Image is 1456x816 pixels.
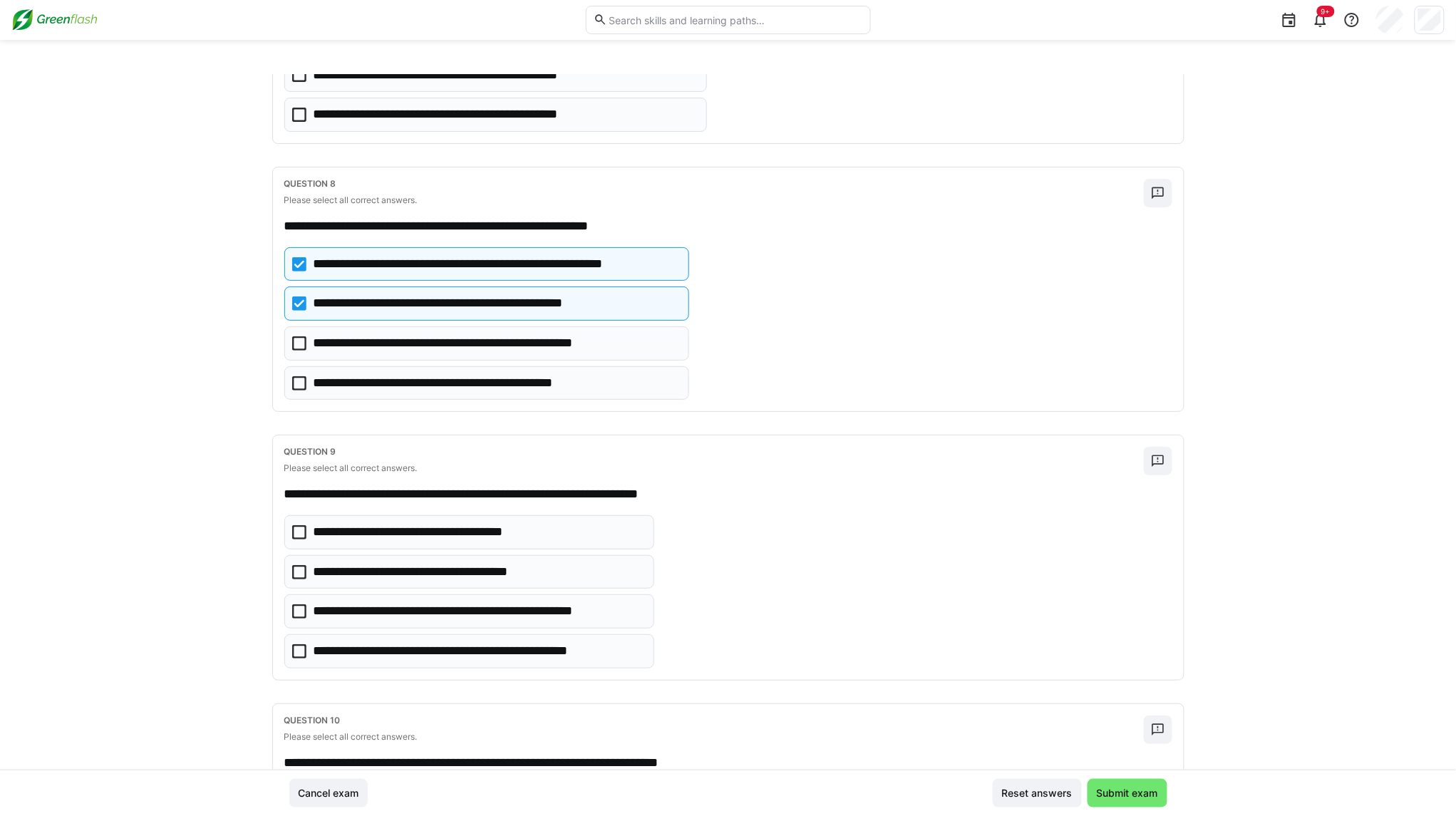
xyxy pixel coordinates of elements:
[284,463,1144,474] p: Please select all correct answers.
[1000,786,1075,800] span: Reset answers
[1095,786,1160,800] span: Submit exam
[607,14,862,26] input: Search skills and learning paths…
[289,779,368,807] button: Cancel exam
[284,731,1144,743] p: Please select all correct answers.
[993,779,1082,807] button: Reset answers
[1088,779,1167,807] button: Submit exam
[296,786,361,800] span: Cancel exam
[1321,7,1331,16] span: 9+
[284,447,1144,457] h4: Question 9
[284,716,1144,725] h4: Question 10
[284,179,1144,189] h4: Question 8
[284,195,1144,206] p: Please select all correct answers.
